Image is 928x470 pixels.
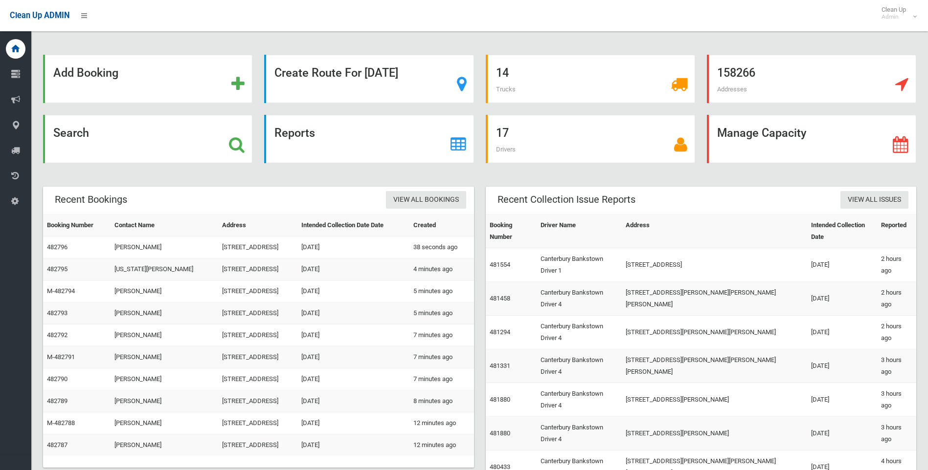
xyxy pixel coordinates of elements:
td: [DATE] [297,434,409,456]
a: 481458 [490,295,510,302]
td: [DATE] [807,248,877,282]
th: Intended Collection Date Date [297,214,409,236]
td: 2 hours ago [877,316,916,349]
td: 7 minutes ago [409,368,474,390]
th: Booking Number [486,214,537,248]
span: Addresses [717,85,747,93]
td: [PERSON_NAME] [111,346,218,368]
td: [DATE] [297,302,409,324]
td: [DATE] [297,390,409,412]
a: M-482794 [47,287,75,295]
a: View All Bookings [386,191,466,209]
td: [DATE] [807,383,877,417]
td: [PERSON_NAME] [111,390,218,412]
a: 17 Drivers [486,115,695,163]
a: Reports [264,115,474,163]
td: [DATE] [297,258,409,280]
th: Driver Name [537,214,622,248]
td: [STREET_ADDRESS] [218,302,298,324]
td: [STREET_ADDRESS] [218,390,298,412]
td: [STREET_ADDRESS][PERSON_NAME][PERSON_NAME][PERSON_NAME] [622,349,807,383]
td: [STREET_ADDRESS] [218,434,298,456]
td: 5 minutes ago [409,302,474,324]
a: M-482788 [47,419,75,427]
th: Contact Name [111,214,218,236]
td: Canterbury Bankstown Driver 4 [537,349,622,383]
strong: Add Booking [53,66,118,80]
td: [DATE] [807,316,877,349]
td: [PERSON_NAME] [111,434,218,456]
td: Canterbury Bankstown Driver 4 [537,383,622,417]
td: Canterbury Bankstown Driver 4 [537,282,622,316]
td: [STREET_ADDRESS] [218,324,298,346]
td: 5 minutes ago [409,280,474,302]
a: 482790 [47,375,68,383]
td: [STREET_ADDRESS] [218,258,298,280]
td: [PERSON_NAME] [111,412,218,434]
td: [DATE] [297,236,409,258]
small: Admin [882,13,906,21]
strong: Create Route For [DATE] [274,66,398,80]
a: 482787 [47,441,68,449]
th: Address [622,214,807,248]
td: [PERSON_NAME] [111,302,218,324]
a: Manage Capacity [707,115,916,163]
td: [STREET_ADDRESS] [218,280,298,302]
td: 7 minutes ago [409,346,474,368]
td: [STREET_ADDRESS] [218,368,298,390]
strong: 158266 [717,66,755,80]
strong: 14 [496,66,509,80]
a: 481880 [490,396,510,403]
td: [STREET_ADDRESS][PERSON_NAME] [622,417,807,450]
td: [DATE] [807,349,877,383]
td: 4 minutes ago [409,258,474,280]
a: View All Issues [840,191,908,209]
td: [PERSON_NAME] [111,236,218,258]
td: 3 hours ago [877,349,916,383]
a: 158266 Addresses [707,55,916,103]
td: 38 seconds ago [409,236,474,258]
a: 481554 [490,261,510,268]
td: [DATE] [297,412,409,434]
strong: Reports [274,126,315,140]
a: 482793 [47,309,68,317]
th: Address [218,214,298,236]
th: Created [409,214,474,236]
th: Intended Collection Date [807,214,877,248]
td: [STREET_ADDRESS] [218,412,298,434]
td: [STREET_ADDRESS] [622,248,807,282]
strong: Search [53,126,89,140]
td: [STREET_ADDRESS] [218,236,298,258]
td: 7 minutes ago [409,324,474,346]
a: Search [43,115,252,163]
th: Reported [877,214,916,248]
td: 12 minutes ago [409,412,474,434]
td: Canterbury Bankstown Driver 1 [537,248,622,282]
strong: Manage Capacity [717,126,806,140]
td: Canterbury Bankstown Driver 4 [537,316,622,349]
td: [STREET_ADDRESS] [218,346,298,368]
strong: 17 [496,126,509,140]
td: 3 hours ago [877,383,916,417]
td: [PERSON_NAME] [111,324,218,346]
td: [US_STATE][PERSON_NAME] [111,258,218,280]
a: 481331 [490,362,510,369]
th: Booking Number [43,214,111,236]
td: [DATE] [297,324,409,346]
td: [PERSON_NAME] [111,280,218,302]
td: 12 minutes ago [409,434,474,456]
span: Clean Up ADMIN [10,11,69,20]
a: Create Route For [DATE] [264,55,474,103]
td: 3 hours ago [877,417,916,450]
td: [DATE] [297,280,409,302]
a: 482796 [47,243,68,251]
a: Add Booking [43,55,252,103]
td: [STREET_ADDRESS][PERSON_NAME][PERSON_NAME][PERSON_NAME] [622,282,807,316]
span: Drivers [496,146,516,153]
a: 482795 [47,265,68,273]
header: Recent Collection Issue Reports [486,190,647,209]
a: 14 Trucks [486,55,695,103]
td: 2 hours ago [877,282,916,316]
td: 8 minutes ago [409,390,474,412]
td: [DATE] [297,346,409,368]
